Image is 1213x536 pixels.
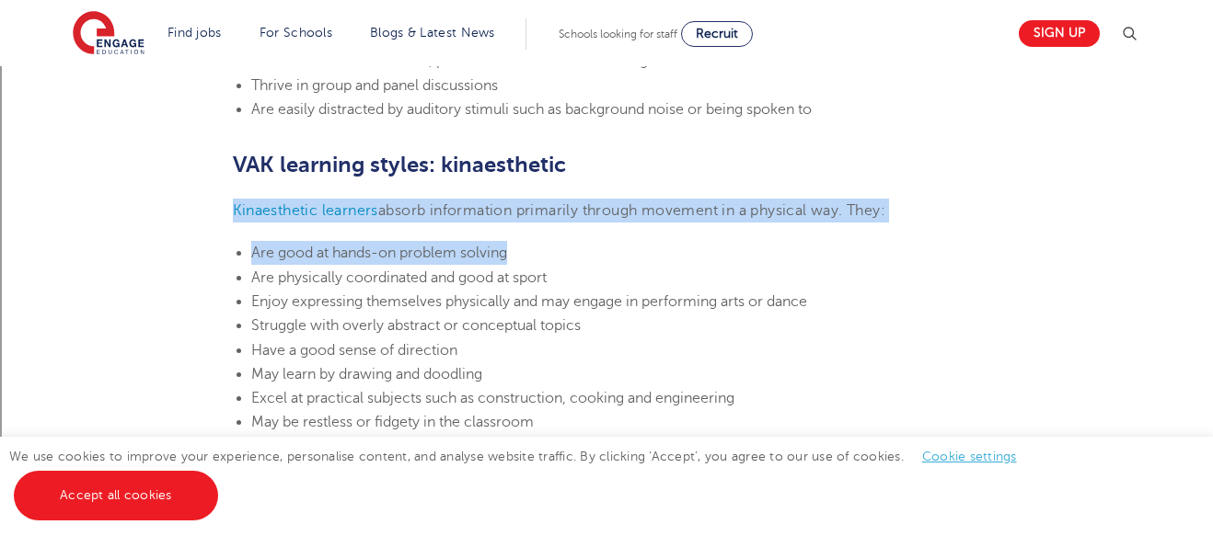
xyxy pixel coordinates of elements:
[260,26,332,40] a: For Schools
[681,21,753,47] a: Recruit
[14,471,218,520] a: Accept all cookies
[7,43,1206,60] div: Sort A > Z
[1019,20,1100,47] a: Sign up
[7,24,170,43] input: Search outlines
[7,126,1206,143] div: Sign out
[168,26,222,40] a: Find jobs
[370,26,495,40] a: Blogs & Latest News
[7,60,1206,76] div: Sort New > Old
[7,7,385,24] div: Home
[9,450,1035,502] span: We use cookies to improve your experience, personalise content, and analyse website traffic. By c...
[696,27,738,40] span: Recruit
[559,28,677,40] span: Schools looking for staff
[7,109,1206,126] div: Options
[7,76,1206,93] div: Move To ...
[7,93,1206,109] div: Delete
[922,450,1017,463] a: Cookie settings
[73,11,144,57] img: Engage Education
